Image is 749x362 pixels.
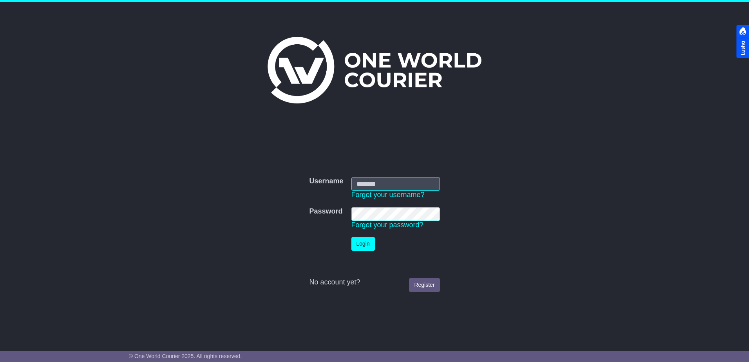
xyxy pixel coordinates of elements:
img: One World [268,37,481,103]
a: Register [409,278,440,292]
label: Password [309,207,342,216]
a: Forgot your password? [351,221,423,229]
label: Username [309,177,343,186]
a: Forgot your username? [351,191,425,199]
div: No account yet? [309,278,440,287]
button: Login [351,237,375,251]
span: © One World Courier 2025. All rights reserved. [129,353,242,359]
